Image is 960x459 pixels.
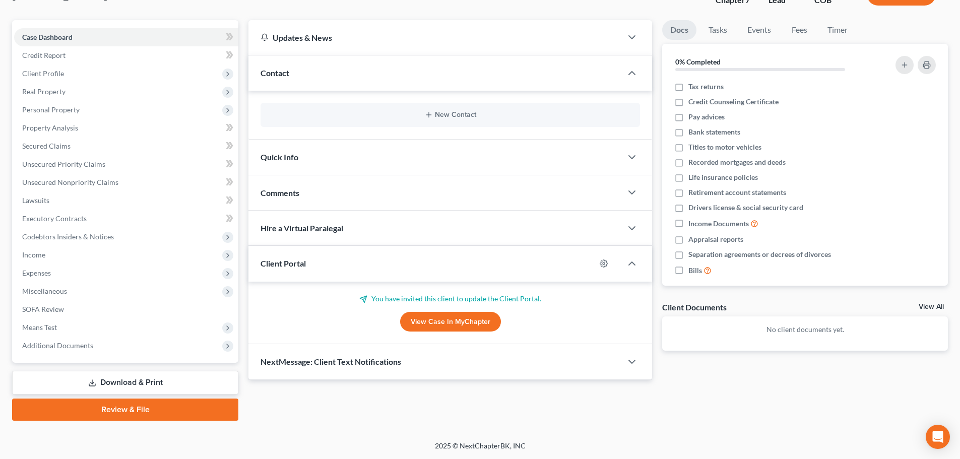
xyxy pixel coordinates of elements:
span: Secured Claims [22,142,71,150]
span: Quick Info [261,152,298,162]
a: Fees [783,20,815,40]
span: Hire a Virtual Paralegal [261,223,343,233]
span: Real Property [22,87,66,96]
span: Client Profile [22,69,64,78]
span: Unsecured Priority Claims [22,160,105,168]
a: Unsecured Nonpriority Claims [14,173,238,191]
a: Secured Claims [14,137,238,155]
div: 2025 © NextChapterBK, INC [193,441,767,459]
span: Case Dashboard [22,33,73,41]
a: Tasks [700,20,735,40]
span: Bills [688,266,702,276]
span: Recorded mortgages and deeds [688,157,786,167]
span: Tax returns [688,82,724,92]
span: SOFA Review [22,305,64,313]
span: Additional Documents [22,341,93,350]
span: Separation agreements or decrees of divorces [688,249,831,259]
span: Comments [261,188,299,198]
div: Client Documents [662,302,727,312]
span: Miscellaneous [22,287,67,295]
span: Property Analysis [22,123,78,132]
a: Executory Contracts [14,210,238,228]
span: Credit Report [22,51,66,59]
a: Events [739,20,779,40]
strong: 0% Completed [675,57,721,66]
p: No client documents yet. [670,324,940,335]
a: SOFA Review [14,300,238,318]
a: Property Analysis [14,119,238,137]
span: Client Portal [261,258,306,268]
a: Case Dashboard [14,28,238,46]
a: Review & File [12,399,238,421]
a: Download & Print [12,371,238,395]
span: Drivers license & social security card [688,203,803,213]
span: Unsecured Nonpriority Claims [22,178,118,186]
a: Timer [819,20,856,40]
a: Docs [662,20,696,40]
button: New Contact [269,111,632,119]
div: Updates & News [261,32,610,43]
span: Credit Counseling Certificate [688,97,779,107]
span: Appraisal reports [688,234,743,244]
span: Pay advices [688,112,725,122]
span: Life insurance policies [688,172,758,182]
span: Codebtors Insiders & Notices [22,232,114,241]
span: Lawsuits [22,196,49,205]
a: Credit Report [14,46,238,64]
span: NextMessage: Client Text Notifications [261,357,401,366]
span: Retirement account statements [688,187,786,198]
span: Contact [261,68,289,78]
span: Personal Property [22,105,80,114]
a: Unsecured Priority Claims [14,155,238,173]
a: Lawsuits [14,191,238,210]
div: Open Intercom Messenger [926,425,950,449]
span: Expenses [22,269,51,277]
span: Means Test [22,323,57,332]
span: Income [22,250,45,259]
span: Titles to motor vehicles [688,142,761,152]
span: Income Documents [688,219,749,229]
a: View Case in MyChapter [400,312,501,332]
span: Bank statements [688,127,740,137]
a: View All [919,303,944,310]
span: Executory Contracts [22,214,87,223]
p: You have invited this client to update the Client Portal. [261,294,640,304]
